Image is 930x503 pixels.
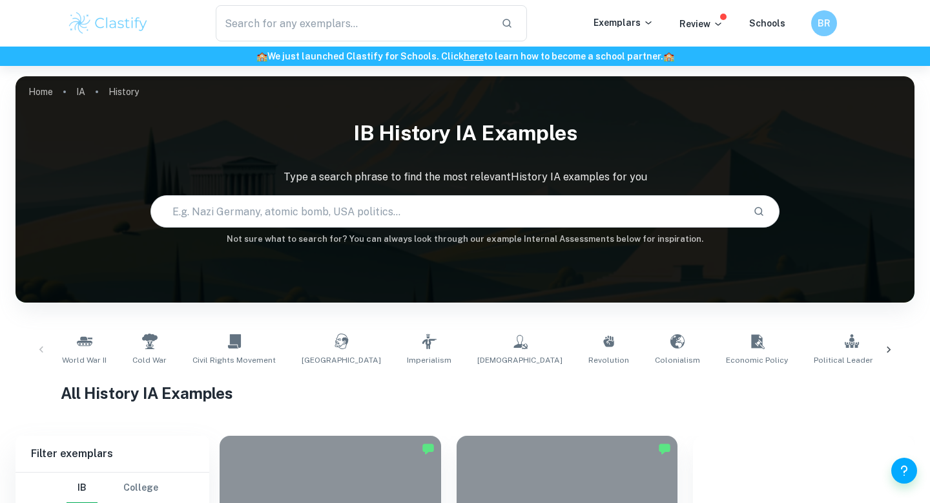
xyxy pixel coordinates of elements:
[62,354,107,366] span: World War II
[302,354,381,366] span: [GEOGRAPHIC_DATA]
[15,112,914,154] h1: IB History IA examples
[817,16,832,30] h6: BR
[655,354,700,366] span: Colonialism
[61,381,870,405] h1: All History IA Examples
[891,458,917,484] button: Help and Feedback
[663,51,674,61] span: 🏫
[814,354,889,366] span: Political Leadership
[15,436,209,472] h6: Filter exemplars
[422,442,435,455] img: Marked
[151,193,743,230] input: E.g. Nazi Germany, atomic bomb, USA politics...
[15,169,914,185] p: Type a search phrase to find the most relevant History IA examples for you
[726,354,788,366] span: Economic Policy
[76,83,85,101] a: IA
[15,233,914,246] h6: Not sure what to search for? You can always look through our example Internal Assessments below f...
[216,5,491,41] input: Search for any exemplars...
[588,354,629,366] span: Revolution
[464,51,484,61] a: here
[108,85,139,99] p: History
[477,354,563,366] span: [DEMOGRAPHIC_DATA]
[132,354,167,366] span: Cold War
[256,51,267,61] span: 🏫
[679,17,723,31] p: Review
[594,16,654,30] p: Exemplars
[28,83,53,101] a: Home
[748,200,770,222] button: Search
[811,10,837,36] button: BR
[67,10,149,36] img: Clastify logo
[3,49,927,63] h6: We just launched Clastify for Schools. Click to learn how to become a school partner.
[192,354,276,366] span: Civil Rights Movement
[749,18,785,28] a: Schools
[658,442,671,455] img: Marked
[407,354,451,366] span: Imperialism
